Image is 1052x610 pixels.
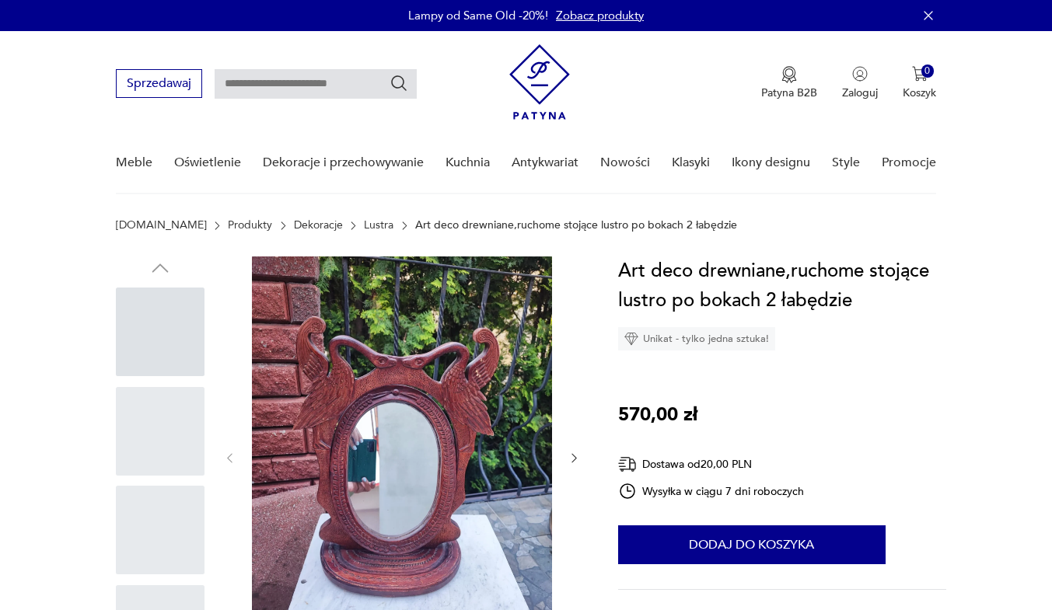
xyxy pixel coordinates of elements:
p: Patyna B2B [761,85,817,100]
a: Promocje [882,133,936,193]
img: Ikona koszyka [912,66,928,82]
p: Lampy od Same Old -20%! [408,8,548,23]
a: Style [832,133,860,193]
div: Wysyłka w ciągu 7 dni roboczych [618,482,805,500]
button: Patyna B2B [761,66,817,100]
img: Ikona diamentu [624,332,638,346]
a: Ikona medaluPatyna B2B [761,66,817,100]
img: Ikona dostawy [618,455,637,474]
h1: Art deco drewniane,ruchome stojące lustro po bokach 2 łabędzie [618,256,946,315]
a: Produkty [228,219,272,232]
a: Zobacz produkty [556,8,644,23]
img: Ikonka użytkownika [852,66,868,82]
a: [DOMAIN_NAME] [116,219,207,232]
div: 0 [921,64,935,78]
button: Szukaj [390,74,408,92]
p: Art deco drewniane,ruchome stojące lustro po bokach 2 łabędzie [415,219,737,232]
button: Zaloguj [842,66,878,100]
a: Meble [116,133,152,193]
p: Zaloguj [842,85,878,100]
p: Koszyk [903,85,936,100]
button: Sprzedawaj [116,69,202,98]
button: Dodaj do koszyka [618,525,886,564]
a: Dekoracje i przechowywanie [263,133,424,193]
a: Oświetlenie [174,133,241,193]
a: Ikony designu [732,133,810,193]
a: Klasyki [672,133,710,193]
div: Dostawa od 20,00 PLN [618,455,805,474]
img: Ikona medalu [781,66,797,83]
a: Antykwariat [512,133,578,193]
a: Nowości [600,133,650,193]
a: Sprzedawaj [116,79,202,90]
a: Dekoracje [294,219,343,232]
img: Patyna - sklep z meblami i dekoracjami vintage [509,44,570,120]
a: Kuchnia [446,133,490,193]
p: 570,00 zł [618,400,697,430]
div: Unikat - tylko jedna sztuka! [618,327,775,350]
a: Lustra [364,219,393,232]
button: 0Koszyk [903,66,936,100]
